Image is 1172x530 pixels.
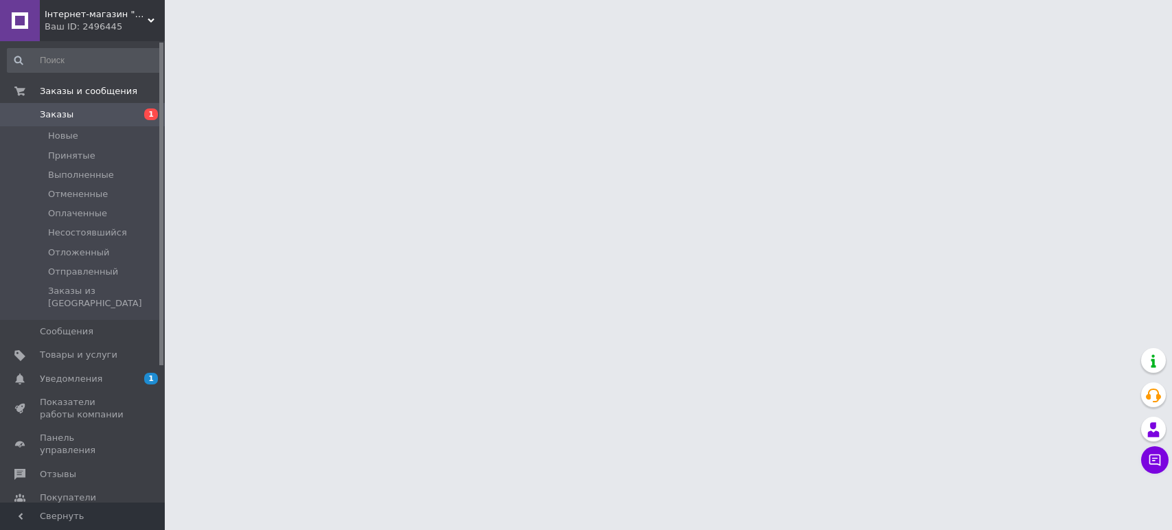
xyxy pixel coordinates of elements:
[1141,446,1169,474] button: Чат с покупателем
[48,207,107,220] span: Оплаченные
[48,150,95,162] span: Принятые
[7,48,161,73] input: Поиск
[40,373,102,385] span: Уведомления
[48,227,127,239] span: Несостоявшийся
[48,285,160,310] span: Заказы из [GEOGRAPHIC_DATA]
[144,108,158,120] span: 1
[48,246,110,259] span: Отложенный
[48,169,114,181] span: Выполненные
[40,432,127,457] span: Панель управления
[45,8,148,21] span: Інтернет-магазин "MobyMix"
[40,492,96,504] span: Покупатели
[45,21,165,33] div: Ваш ID: 2496445
[144,373,158,384] span: 1
[40,325,93,338] span: Сообщения
[48,266,118,278] span: Отправленный
[40,349,117,361] span: Товары и услуги
[40,108,73,121] span: Заказы
[40,468,76,481] span: Отзывы
[40,396,127,421] span: Показатели работы компании
[48,188,108,200] span: Отмененные
[48,130,78,142] span: Новые
[40,85,137,97] span: Заказы и сообщения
